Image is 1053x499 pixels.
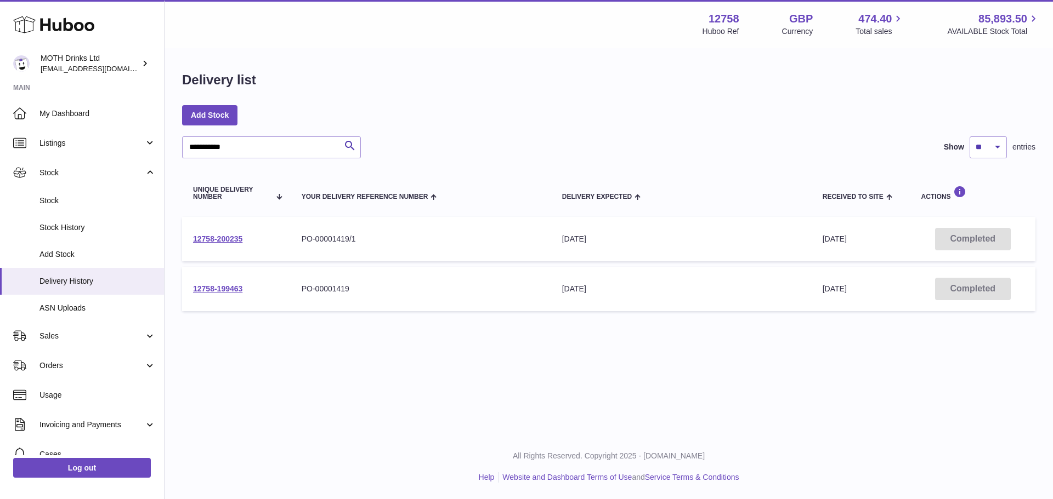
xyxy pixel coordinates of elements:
div: [DATE] [562,284,801,294]
span: Stock [39,196,156,206]
span: Usage [39,390,156,400]
a: Help [479,473,495,481]
div: Currency [782,26,813,37]
span: My Dashboard [39,108,156,119]
label: Show [944,142,964,152]
span: Orders [39,360,144,371]
span: 85,893.50 [978,12,1027,26]
span: Delivery Expected [562,193,632,200]
span: Your Delivery Reference Number [302,193,428,200]
span: ASN Uploads [39,303,156,313]
span: [DATE] [823,284,847,293]
a: Service Terms & Conditions [645,473,739,481]
span: Invoicing and Payments [39,420,144,430]
span: AVAILABLE Stock Total [947,26,1040,37]
div: MOTH Drinks Ltd [41,53,139,74]
div: Actions [921,186,1024,200]
span: Add Stock [39,249,156,260]
span: Total sales [856,26,904,37]
a: 85,893.50 AVAILABLE Stock Total [947,12,1040,37]
span: [EMAIL_ADDRESS][DOMAIN_NAME] [41,64,161,73]
a: Website and Dashboard Terms of Use [502,473,632,481]
div: PO-00001419/1 [302,234,540,244]
strong: 12758 [709,12,739,26]
p: All Rights Reserved. Copyright 2025 - [DOMAIN_NAME] [173,451,1044,461]
span: 474.40 [858,12,892,26]
span: Unique Delivery Number [193,186,270,200]
span: Received to Site [823,193,884,200]
a: 474.40 Total sales [856,12,904,37]
h1: Delivery list [182,71,256,89]
div: PO-00001419 [302,284,540,294]
div: [DATE] [562,234,801,244]
a: Log out [13,458,151,478]
div: Huboo Ref [703,26,739,37]
span: Stock [39,168,144,178]
li: and [499,472,739,483]
a: 12758-199463 [193,284,242,293]
span: Sales [39,331,144,341]
a: Add Stock [182,105,237,125]
span: Delivery History [39,276,156,286]
span: entries [1012,142,1035,152]
strong: GBP [789,12,813,26]
span: Stock History [39,222,156,233]
span: [DATE] [823,234,847,243]
a: 12758-200235 [193,234,242,243]
span: Cases [39,449,156,460]
span: Listings [39,138,144,148]
img: orders@mothdrinks.com [13,55,30,72]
